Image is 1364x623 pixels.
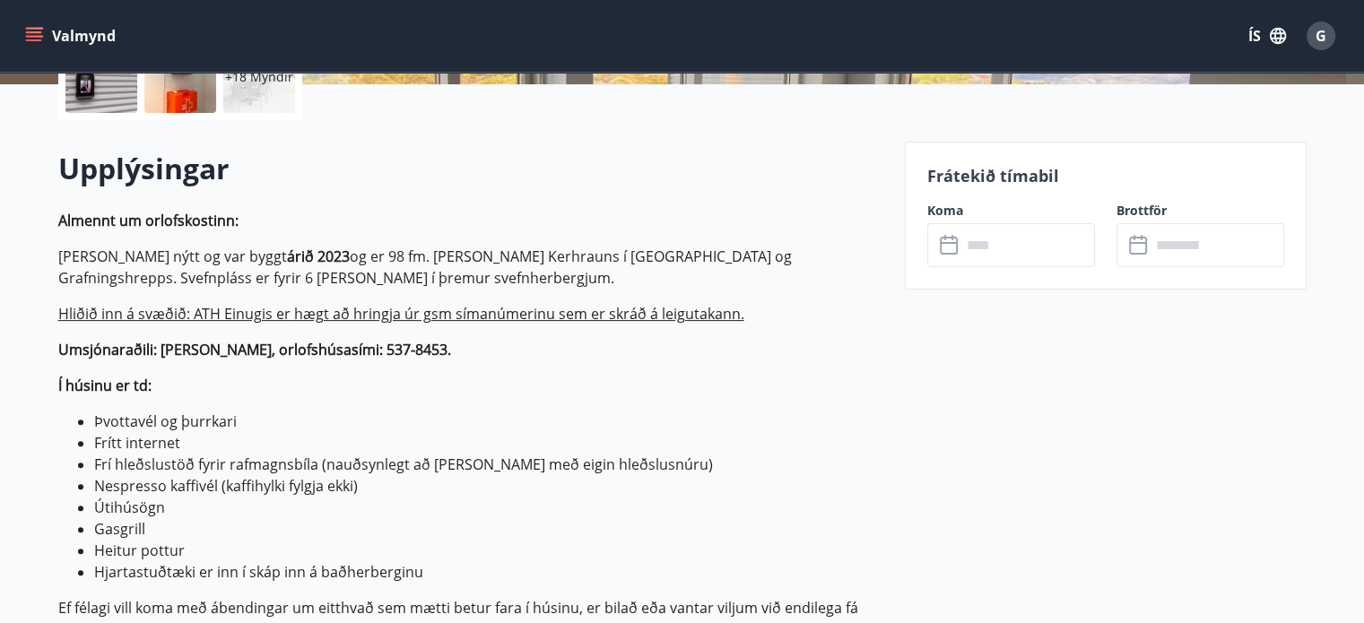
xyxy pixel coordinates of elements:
button: G [1299,14,1342,57]
p: +18 Myndir [225,68,293,86]
li: Útihúsögn [94,497,883,518]
button: ÍS [1238,20,1296,52]
li: Þvottavél og þurrkari [94,411,883,432]
strong: Í húsinu er td: [58,376,152,395]
label: Brottför [1116,202,1284,220]
p: [PERSON_NAME] nýtt og var byggt og er 98 fm. [PERSON_NAME] Kerhrauns í [GEOGRAPHIC_DATA] og Grafn... [58,246,883,289]
strong: Almennt um orlofskostinn: [58,211,239,230]
strong: Umsjónaraðili: [PERSON_NAME], orlofshúsasími: 537-8453. [58,340,451,359]
span: G [1316,26,1326,46]
li: Gasgrill [94,518,883,540]
p: Frátekið tímabil [927,164,1284,187]
li: Heitur pottur [94,540,883,561]
li: Nespresso kaffivél (kaffihylki fylgja ekki) [94,475,883,497]
li: Frítt internet [94,432,883,454]
label: Koma [927,202,1095,220]
button: menu [22,20,123,52]
h2: Upplýsingar [58,149,883,188]
ins: Hliðið inn á svæðið: ATH Einugis er hægt að hringja úr gsm símanúmerinu sem er skráð á leigutakann. [58,304,744,324]
li: Hjartastuðtæki er inn í skáp inn á baðherberginu [94,561,883,583]
strong: árið 2023 [287,247,350,266]
li: Frí hleðslustöð fyrir rafmagnsbíla (nauðsynlegt að [PERSON_NAME] með eigin hleðslusnúru) [94,454,883,475]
